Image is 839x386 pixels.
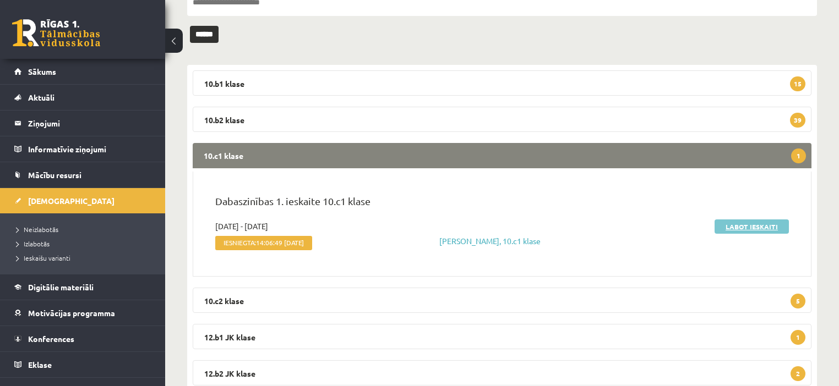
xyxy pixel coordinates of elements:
[28,196,115,206] span: [DEMOGRAPHIC_DATA]
[14,85,151,110] a: Aktuāli
[14,59,151,84] a: Sākums
[17,239,154,249] a: Izlabotās
[791,294,805,308] span: 5
[215,194,789,214] p: Dabaszinības 1. ieskaite 10.c1 klase
[439,236,541,246] a: [PERSON_NAME], 10.c1 klase
[256,239,304,246] span: 14:06:49 [DATE]
[28,360,52,370] span: Eklase
[28,136,151,162] legend: Informatīvie ziņojumi
[17,224,154,234] a: Neizlabotās
[28,170,81,180] span: Mācību resursi
[17,239,50,248] span: Izlabotās
[17,253,70,262] span: Ieskaišu varianti
[28,308,115,318] span: Motivācijas programma
[17,225,58,234] span: Neizlabotās
[28,111,151,136] legend: Ziņojumi
[17,253,154,263] a: Ieskaišu varianti
[14,188,151,213] a: [DEMOGRAPHIC_DATA]
[28,334,74,344] span: Konferences
[12,19,100,47] a: Rīgas 1. Tālmācības vidusskola
[193,70,811,96] legend: 10.b1 klase
[215,236,312,250] span: Iesniegta:
[14,326,151,351] a: Konferences
[28,282,94,292] span: Digitālie materiāli
[193,288,811,313] legend: 10.c2 klase
[215,220,268,232] span: [DATE] - [DATE]
[715,219,789,234] a: Labot ieskaiti
[791,148,806,163] span: 1
[193,324,811,349] legend: 12.b1 JK klase
[14,162,151,188] a: Mācību resursi
[193,143,811,168] legend: 10.c1 klase
[14,352,151,377] a: Eklase
[193,360,811,385] legend: 12.b2 JK klase
[791,330,805,345] span: 1
[193,107,811,132] legend: 10.b2 klase
[14,111,151,136] a: Ziņojumi
[28,67,56,76] span: Sākums
[14,274,151,300] a: Digitālie materiāli
[28,92,55,102] span: Aktuāli
[791,366,805,381] span: 2
[14,136,151,162] a: Informatīvie ziņojumi
[790,113,805,128] span: 39
[14,300,151,326] a: Motivācijas programma
[790,76,805,91] span: 15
